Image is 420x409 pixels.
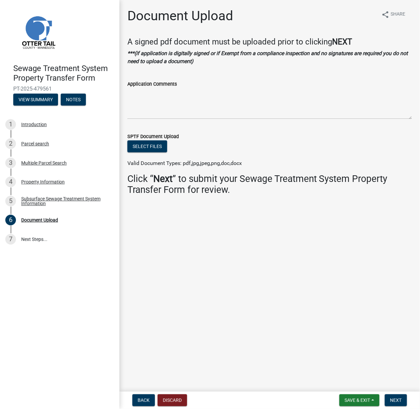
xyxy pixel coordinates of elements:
label: Application Comments [127,82,177,87]
i: share [382,11,389,19]
div: 5 [5,196,16,206]
span: Valid Document Types: pdf,jpg,jpeg,png,doc,docx [127,160,242,166]
wm-modal-confirm: Notes [61,97,86,103]
div: Subsurface Sewage Treatment System Information [21,197,109,206]
button: Notes [61,94,86,106]
h3: Click “ ” to submit your Sewage Treatment System Property Transfer Form for review. [127,173,412,196]
button: shareShare [376,8,411,21]
button: Back [132,394,155,406]
div: 7 [5,234,16,245]
button: View Summary [13,94,58,106]
span: Save & Exit [345,398,370,403]
span: Next [390,398,402,403]
h4: A signed pdf document must be uploaded prior to clicking [127,37,412,47]
button: Discard [158,394,187,406]
div: Multiple Parcel Search [21,161,67,165]
label: SPTF Document Upload [127,134,179,139]
span: PT-2025-479561 [13,86,106,92]
div: 6 [5,215,16,225]
span: Back [138,398,150,403]
button: Next [385,394,407,406]
div: 2 [5,138,16,149]
h1: Document Upload [127,8,233,24]
wm-modal-confirm: Summary [13,97,58,103]
div: Parcel search [21,141,49,146]
h4: Sewage Treatment System Property Transfer Form [13,64,114,83]
div: Introduction [21,122,47,127]
strong: NEXT [332,37,352,46]
div: 1 [5,119,16,130]
button: Save & Exit [339,394,380,406]
strong: Next [153,173,173,184]
div: 4 [5,177,16,187]
strong: ***(if application is digitally signed or if Exempt from a compliance inspection and no signature... [127,50,408,64]
img: Otter Tail County, Minnesota [13,7,63,57]
div: 3 [5,158,16,168]
button: Select files [127,140,167,152]
div: Property Information [21,180,65,184]
span: Share [391,11,405,19]
div: Document Upload [21,218,58,222]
